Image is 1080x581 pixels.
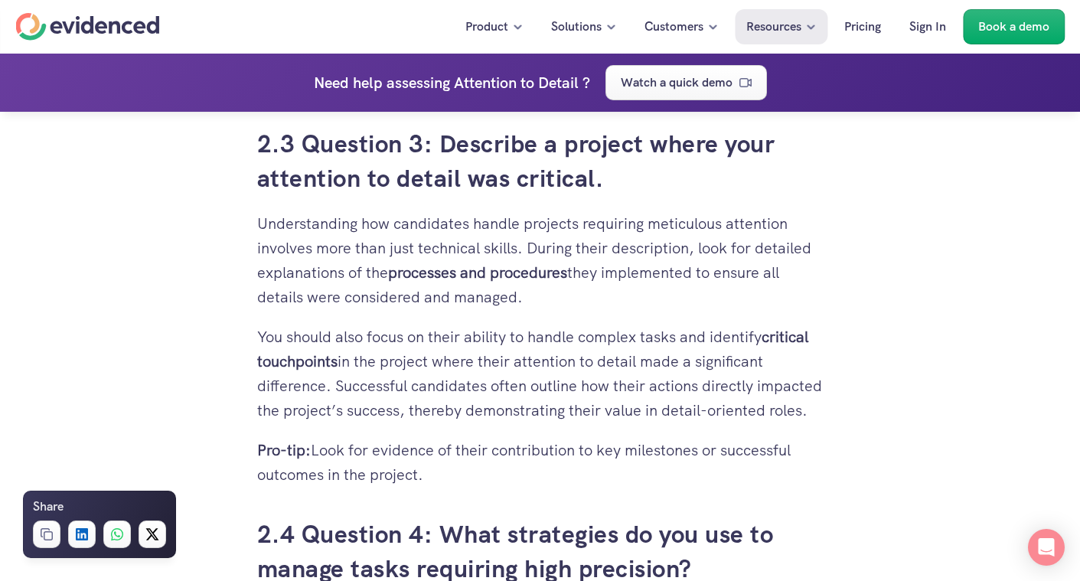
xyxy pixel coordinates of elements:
[844,17,881,37] p: Pricing
[621,73,733,93] p: Watch a quick demo
[257,438,824,487] p: Look for evidence of their contribution to key milestones or successful outcomes in the project.
[746,17,801,37] p: Resources
[15,13,159,41] a: Home
[257,325,824,423] p: You should also focus on their ability to handle complex tasks and identify in the project where ...
[582,70,590,95] h4: ?
[909,17,946,37] p: Sign In
[257,127,824,196] h3: 2.3 Question 3: Describe a project where your attention to detail was critical.
[644,17,703,37] p: Customers
[314,70,450,95] p: Need help assessing
[551,17,602,37] p: Solutions
[388,263,567,282] strong: processes and procedures
[465,17,508,37] p: Product
[963,9,1065,44] a: Book a demo
[978,17,1049,37] p: Book a demo
[605,65,767,100] a: Watch a quick demo
[454,70,579,95] h4: Attention to Detail
[257,211,824,309] p: Understanding how candidates handle projects requiring meticulous attention involves more than ju...
[1028,529,1065,566] div: Open Intercom Messenger
[257,440,311,460] strong: Pro-tip:
[833,9,892,44] a: Pricing
[898,9,958,44] a: Sign In
[33,497,64,517] h6: Share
